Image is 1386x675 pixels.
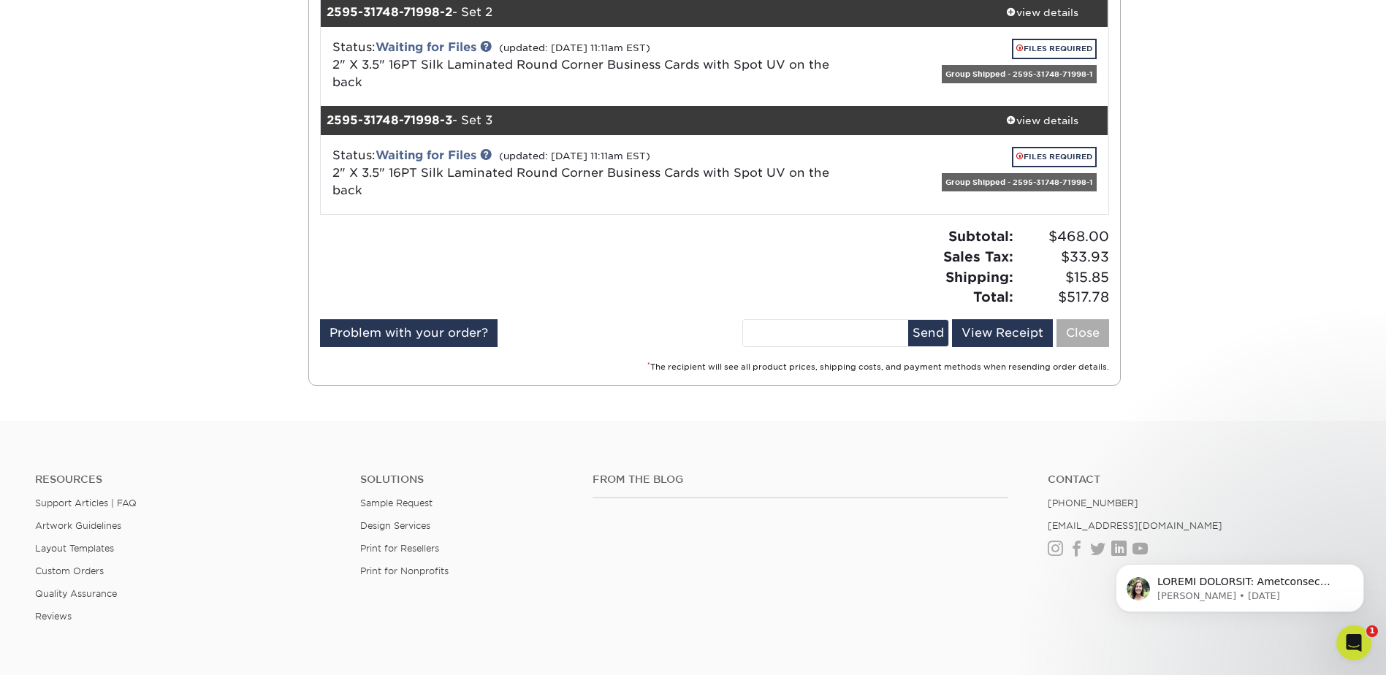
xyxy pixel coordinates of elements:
a: Problem with your order? [320,319,498,347]
div: - Set 3 [321,106,977,135]
a: view details [977,106,1108,135]
strong: 2595-31748-71998-2 [327,5,452,19]
small: (updated: [DATE] 11:11am EST) [499,150,650,161]
a: Custom Orders [35,565,104,576]
a: FILES REQUIRED [1012,147,1097,167]
h4: Solutions [360,473,571,486]
h4: From the Blog [593,473,1008,486]
a: View Receipt [952,319,1053,347]
a: [EMAIL_ADDRESS][DOMAIN_NAME] [1048,520,1222,531]
a: Waiting for Files [376,148,476,162]
div: Group Shipped - 2595-31748-71998-1 [942,65,1097,83]
a: [PHONE_NUMBER] [1048,497,1138,508]
strong: Sales Tax: [943,248,1013,264]
a: 2" X 3.5" 16PT Silk Laminated Round Corner Business Cards with Spot UV on the back [332,166,829,197]
a: Layout Templates [35,543,114,554]
a: Support Articles | FAQ [35,497,137,508]
h4: Resources [35,473,338,486]
a: Close [1056,319,1109,347]
small: (updated: [DATE] 11:11am EST) [499,42,650,53]
button: Send [908,320,948,346]
div: Group Shipped - 2595-31748-71998-1 [942,173,1097,191]
strong: Shipping: [945,269,1013,285]
span: 1 [1366,625,1378,637]
div: view details [977,113,1108,128]
iframe: Intercom live chat [1336,625,1371,660]
strong: Total: [973,289,1013,305]
iframe: Intercom notifications message [1094,533,1386,636]
div: Status: [321,147,845,199]
a: Reviews [35,611,72,622]
span: $33.93 [1018,247,1109,267]
div: view details [977,5,1108,20]
a: Sample Request [360,497,433,508]
a: 2" X 3.5" 16PT Silk Laminated Round Corner Business Cards with Spot UV on the back [332,58,829,89]
a: Quality Assurance [35,588,117,599]
small: The recipient will see all product prices, shipping costs, and payment methods when resending ord... [647,362,1109,372]
strong: 2595-31748-71998-3 [327,113,452,127]
a: Artwork Guidelines [35,520,121,531]
a: FILES REQUIRED [1012,39,1097,58]
a: Print for Nonprofits [360,565,449,576]
a: Waiting for Files [376,40,476,54]
a: Design Services [360,520,430,531]
a: Contact [1048,473,1351,486]
span: $468.00 [1018,226,1109,247]
span: $15.85 [1018,267,1109,288]
div: Status: [321,39,845,91]
span: $517.78 [1018,287,1109,308]
a: Print for Resellers [360,543,439,554]
strong: Subtotal: [948,228,1013,244]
